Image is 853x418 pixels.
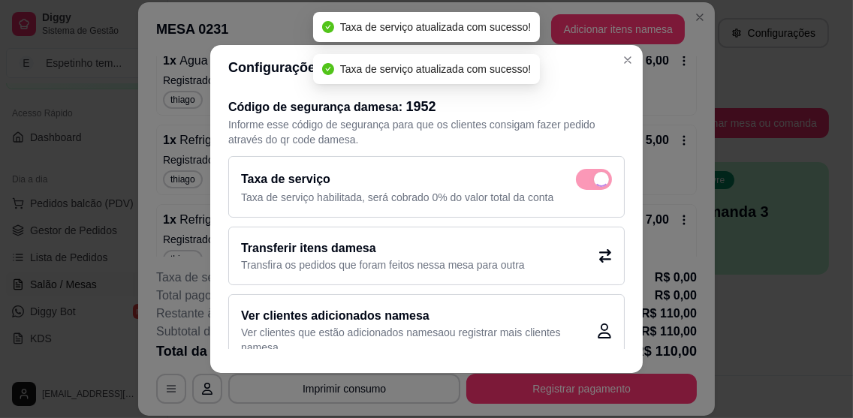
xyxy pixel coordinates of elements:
p: Informe esse código de segurança para que os clientes consigam fazer pedido através do qr code da... [228,117,625,147]
h2: Taxa de serviço [241,170,330,188]
p: Transfira os pedidos que foram feitos nessa mesa para outra [241,257,525,272]
h2: Ver clientes adicionados na mesa [241,307,597,325]
span: check-circle [322,21,334,33]
span: Taxa de serviço atualizada com sucesso! [340,63,531,75]
span: 1952 [406,99,436,114]
h2: Código de segurança da mesa : [228,96,625,117]
span: Taxa de serviço atualizada com sucesso! [340,21,531,33]
button: Close [616,48,640,72]
p: Ver clientes que estão adicionados na mesa ou registrar mais clientes na mesa [241,325,597,355]
p: Taxa de serviço habilitada, será cobrado 0% do valor total da conta [241,190,612,205]
span: check-circle [322,63,334,75]
h2: Transferir itens da mesa [241,239,525,257]
header: Configurações da mesa [210,45,643,90]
